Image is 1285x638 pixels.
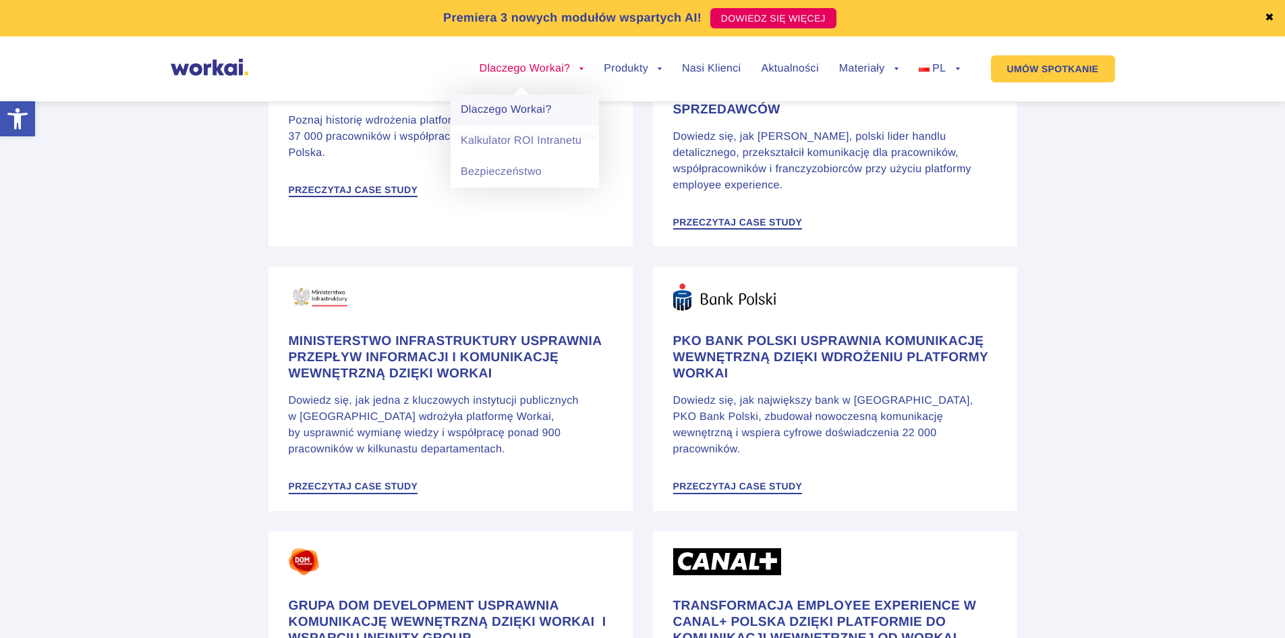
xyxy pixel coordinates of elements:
span: Przeczytaj case study [673,217,803,227]
p: Dowiedz się, jak [PERSON_NAME], polski lider handlu detalicznego, przekształcił komunikację dla p... [673,129,997,194]
p: Dowiedz się, jak jedna z kluczowych instytucji publicznych w [GEOGRAPHIC_DATA] wdrożyła platformę... [289,393,612,458]
span: Przeczytaj case study [289,185,418,194]
iframe: Popup CTA [7,522,371,631]
a: PKO Bank Polski usprawnia komunikację wewnętrzną dzięki wdrożeniu platformy Workai Dowiedz się, j... [643,257,1027,521]
h4: PKO Bank Polski usprawnia komunikację wewnętrzną dzięki wdrożeniu platformy Workai [673,334,997,382]
p: Premiera 3 nowych modułów wspartych AI! [443,9,702,27]
a: Dlaczego Workai? [480,63,584,74]
a: DOWIEDZ SIĘ WIĘCEJ [710,8,836,28]
span: Przeczytaj case study [289,481,418,491]
a: Materiały [839,63,898,74]
p: Poznaj historię wdrożenia platformy e-learningowej dla ponad 37 000 pracowników i współpracownikó... [289,113,612,161]
a: ✖ [1265,13,1274,24]
span: PL [932,63,946,74]
a: Dlaczego Workai? [451,95,599,126]
a: Produkty [604,63,662,74]
a: Kalkulator ROI Intranetu [451,126,599,157]
span: Przeczytaj case study [673,481,803,491]
a: Bezpieczeństwo [451,157,599,188]
a: Ministerstwo Infrastruktury usprawnia przepływ informacji i komunikację wewnętrzną dzięki Workai ... [258,257,643,521]
h4: Ministerstwo Infrastruktury usprawnia przepływ informacji i komunikację wewnętrzną dzięki Workai [289,334,612,382]
a: Aktualności [761,63,818,74]
a: UMÓW SPOTKANIE [991,55,1115,82]
p: Dowiedz się, jak największy bank w [GEOGRAPHIC_DATA], PKO Bank Polski, zbudował nowoczesną komuni... [673,393,997,458]
a: Nasi Klienci [682,63,741,74]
